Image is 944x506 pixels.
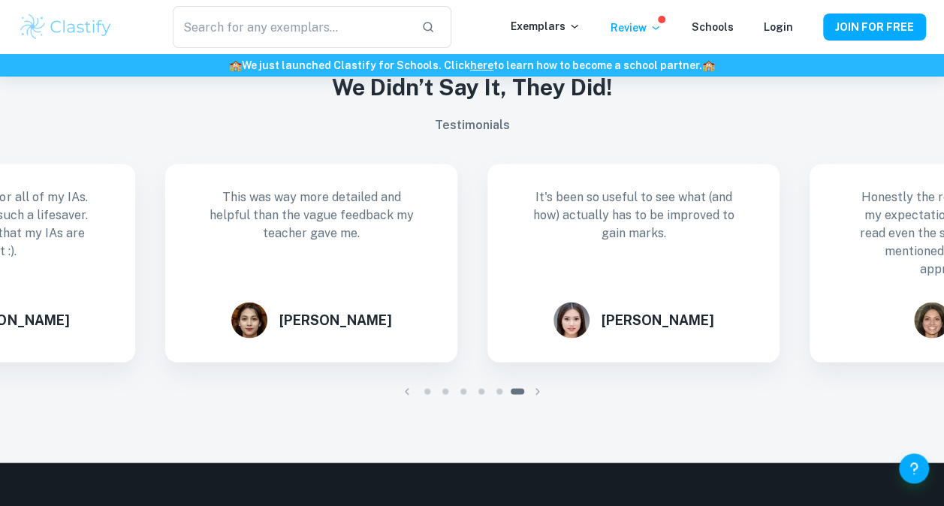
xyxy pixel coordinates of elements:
[529,188,737,242] p: It's been so useful to see what (and how) actually has to be improved to gain marks.
[702,59,715,71] span: 🏫
[692,21,734,33] a: Schools
[611,20,662,36] p: Review
[764,21,793,33] a: Login
[229,59,242,71] span: 🏫
[899,453,929,483] button: Help and Feedback
[60,116,884,134] h6: Testimonials
[3,57,941,74] h6: We just launched Clastify for Schools. Click to learn how to become a school partner.
[470,59,493,71] a: here
[207,188,415,242] p: This was way more detailed and helpful than the vague feedback my teacher gave me.
[602,309,714,330] h6: [PERSON_NAME]
[60,70,884,104] h3: We Didn’t Say It, They Did!
[173,6,409,48] input: Search for any exemplars...
[511,18,581,35] p: Exemplars
[18,12,113,42] img: Clastify logo
[823,14,926,41] button: JOIN FOR FREE
[553,302,590,338] img: Miyuki
[279,309,392,330] h6: [PERSON_NAME]
[231,302,267,338] img: Alexandra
